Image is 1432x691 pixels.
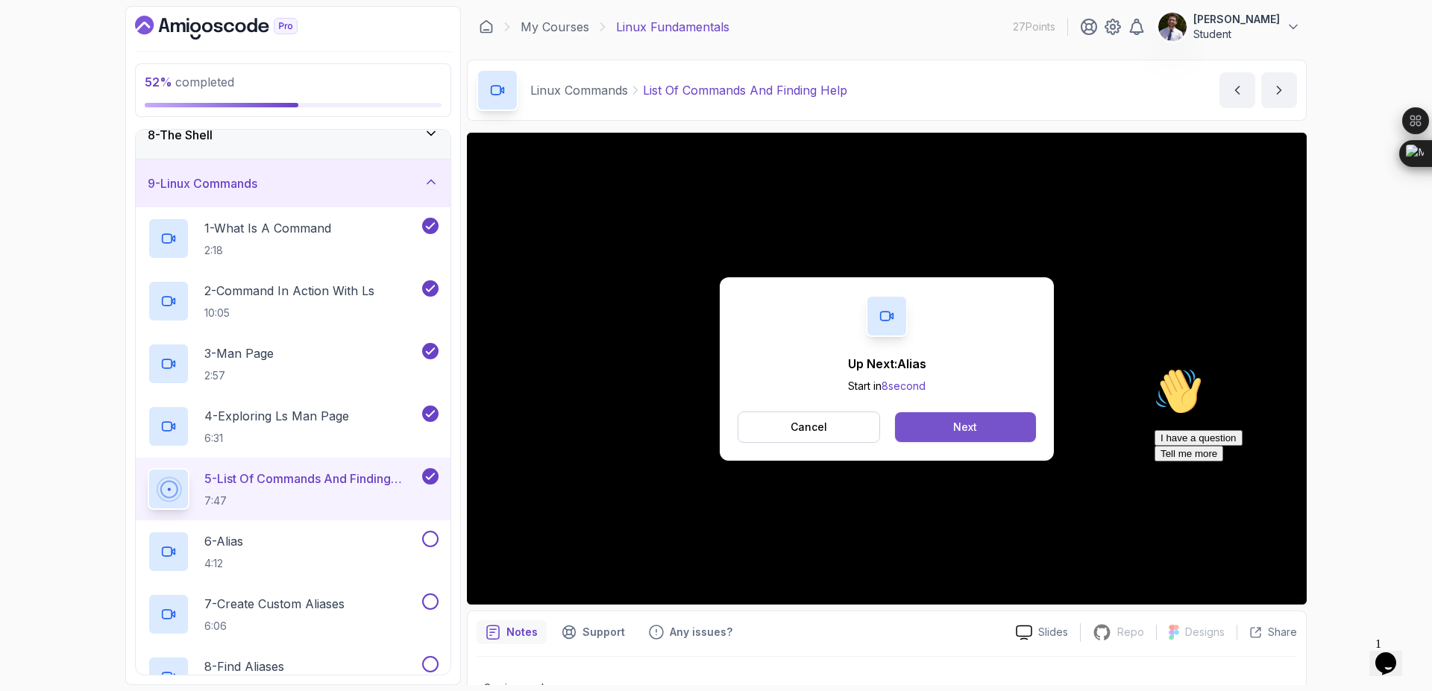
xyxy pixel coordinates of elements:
[848,355,926,373] p: Up Next: Alias
[553,620,634,644] button: Support button
[643,81,847,99] p: List Of Commands And Finding Help
[204,470,419,488] p: 5 - List Of Commands And Finding Help
[1193,12,1280,27] p: [PERSON_NAME]
[640,620,741,644] button: Feedback button
[145,75,234,89] span: completed
[1237,625,1297,640] button: Share
[882,379,926,392] span: 8 second
[148,280,439,322] button: 2-Command In Action With ls10:05
[1219,72,1255,108] button: previous content
[1185,625,1225,640] p: Designs
[1149,362,1417,624] iframe: chat widget
[506,625,538,640] p: Notes
[895,412,1036,442] button: Next
[204,431,349,446] p: 6:31
[582,625,625,640] p: Support
[148,406,439,447] button: 4-Exploring ls Man Page6:31
[521,18,589,36] a: My Courses
[204,619,345,634] p: 6:06
[1261,72,1297,108] button: next content
[204,344,274,362] p: 3 - Man Page
[848,379,926,394] p: Start in
[6,6,274,100] div: 👋Hi! How can we help?I have a questionTell me more
[148,531,439,572] button: 6-Alias4:12
[136,160,450,207] button: 9-Linux Commands
[738,411,880,443] button: Cancel
[953,420,977,435] div: Next
[467,133,1307,605] iframe: 5 - List of Commands and finding help
[530,81,628,99] p: Linux Commands
[204,368,274,383] p: 2:57
[204,282,374,300] p: 2 - Command In Action With ls
[136,111,450,159] button: 8-The Shell
[204,407,349,425] p: 4 - Exploring ls Man Page
[6,84,75,100] button: Tell me more
[204,306,374,321] p: 10:05
[148,174,257,192] h3: 9 - Linux Commands
[148,468,439,510] button: 5-List Of Commands And Finding Help7:47
[1193,27,1280,42] p: Student
[204,243,331,258] p: 2:18
[204,532,243,550] p: 6 - Alias
[204,657,284,675] p: 8 - Find Aliases
[135,16,332,40] a: Dashboard
[670,625,732,640] p: Any issues?
[204,556,243,571] p: 4:12
[1158,12,1301,42] button: user profile image[PERSON_NAME]Student
[204,493,419,508] p: 7:47
[148,126,213,144] h3: 8 - The Shell
[148,218,439,259] button: 1-What Is A Command2:18
[148,593,439,635] button: 7-Create Custom Aliases6:06
[204,595,345,613] p: 7 - Create Custom Aliases
[6,45,148,56] span: Hi! How can we help?
[477,620,547,644] button: notes button
[1038,625,1068,640] p: Slides
[1158,13,1187,41] img: user profile image
[145,75,172,89] span: 52 %
[479,19,494,34] a: Dashboard
[616,18,729,36] p: Linux Fundamentals
[204,219,331,237] p: 1 - What Is A Command
[148,343,439,385] button: 3-Man Page2:57
[1117,625,1144,640] p: Repo
[6,69,94,84] button: I have a question
[6,6,54,54] img: :wave:
[791,420,827,435] p: Cancel
[1004,625,1080,640] a: Slides
[1268,625,1297,640] p: Share
[1369,631,1417,676] iframe: chat widget
[1013,19,1055,34] p: 27 Points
